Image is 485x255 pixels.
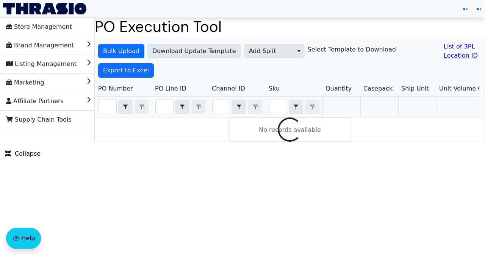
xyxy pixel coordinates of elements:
span: Brand Management [6,39,74,52]
span: Choose Operator [232,100,246,114]
h1: PO Execution Tool [95,17,485,36]
span: Help [21,234,35,243]
input: Filter [269,100,287,114]
th: Filter [209,97,266,117]
input: Filter [99,100,116,114]
span: Bulk Upload [103,47,139,56]
span: Quantity [325,84,352,93]
span: Ship Unit [401,84,429,93]
span: Supply Chain Tools [6,114,72,126]
span: Choose Operator [118,100,133,114]
img: Thrasio Logo [3,3,86,14]
span: Store Management [6,21,72,33]
span: Casepack [363,84,393,93]
button: Export to Excel [98,63,154,78]
a: List of 3PL Location ID [444,42,482,60]
span: PO Line ID [155,84,186,93]
input: Filter [156,100,173,114]
h6: Select Template to Download [308,46,396,53]
button: select [232,100,246,114]
th: Filter [266,97,322,117]
button: Bulk Upload [98,44,144,58]
button: select [175,100,189,114]
span: Download Update Template [152,47,236,56]
span: Add Split [249,47,289,56]
span: Sku [269,84,280,93]
span: Collapse [5,149,41,158]
span: Export to Excel [103,66,149,75]
button: select [289,100,303,114]
span: Affiliate Partners [6,95,64,107]
button: Help floatingactionbutton [6,228,41,249]
th: Filter [95,97,152,117]
input: Filter [213,100,230,114]
span: PO Number [98,84,133,93]
span: Channel ID [212,84,245,93]
span: Choose Operator [289,100,303,114]
button: select [293,44,304,58]
th: Filter [152,97,209,117]
button: Download Update Template [147,44,241,58]
button: select [119,100,132,114]
span: Marketing [6,77,44,89]
span: Choose Operator [175,100,189,114]
span: Listing Management [6,58,77,70]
